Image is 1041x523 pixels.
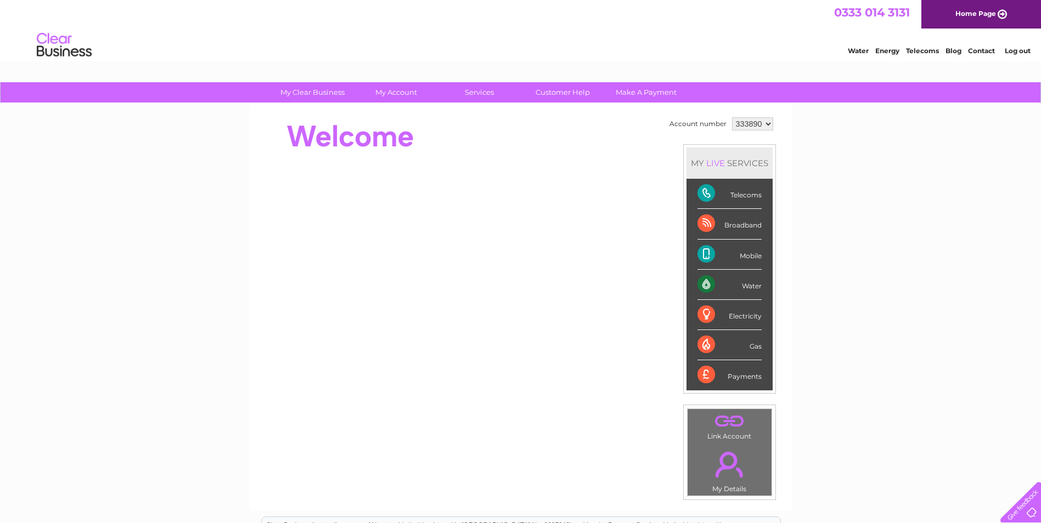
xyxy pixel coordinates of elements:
a: Energy [875,47,899,55]
td: Account number [667,115,729,133]
td: Link Account [687,408,772,443]
div: Broadband [697,209,762,239]
a: . [690,412,769,431]
a: Services [434,82,525,103]
a: My Clear Business [267,82,358,103]
div: Clear Business is a trading name of Verastar Limited (registered in [GEOGRAPHIC_DATA] No. 3667643... [262,6,780,53]
a: 0333 014 3131 [834,5,910,19]
a: Contact [968,47,995,55]
div: Gas [697,330,762,360]
a: Blog [946,47,961,55]
div: Electricity [697,300,762,330]
a: Water [848,47,869,55]
a: Telecoms [906,47,939,55]
a: . [690,445,769,484]
a: Log out [1005,47,1031,55]
a: My Account [351,82,441,103]
div: Water [697,270,762,300]
div: Payments [697,360,762,390]
a: Customer Help [517,82,608,103]
div: Mobile [697,240,762,270]
a: Make A Payment [601,82,691,103]
div: Telecoms [697,179,762,209]
td: My Details [687,442,772,496]
div: MY SERVICES [687,147,773,179]
img: logo.png [36,29,92,62]
div: LIVE [704,158,727,168]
